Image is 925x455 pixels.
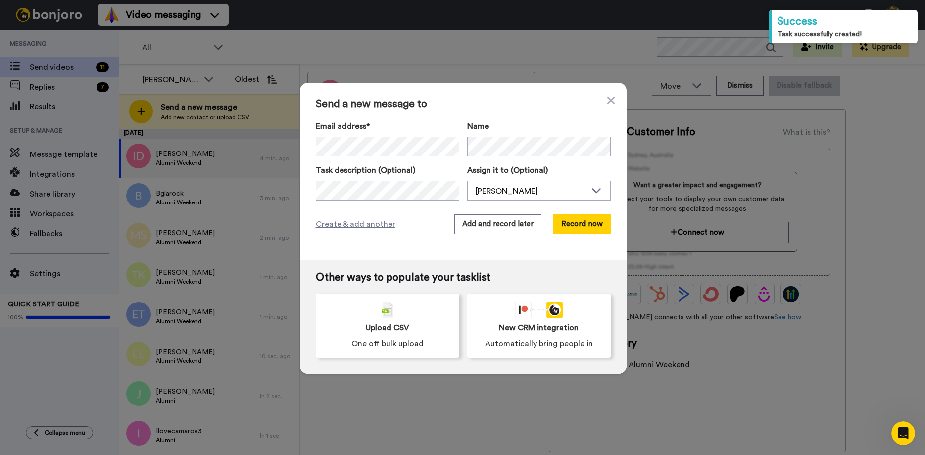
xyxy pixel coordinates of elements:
img: csv-grey.png [382,302,393,318]
span: Automatically bring people in [485,338,593,350]
button: Record now [553,214,611,234]
span: Send a new message to [316,99,611,110]
iframe: Intercom live chat [891,421,915,445]
label: Task description (Optional) [316,164,459,176]
span: New CRM integration [499,322,579,334]
span: Name [467,120,489,132]
button: Add and record later [454,214,541,234]
span: Upload CSV [366,322,409,334]
span: Create & add another [316,218,395,230]
label: Email address* [316,120,459,132]
div: [PERSON_NAME] [476,185,586,197]
div: Task successfully created! [778,29,912,39]
div: Success [778,14,912,29]
span: Other ways to populate your tasklist [316,272,611,284]
div: animation [515,302,563,318]
span: One off bulk upload [351,338,424,350]
label: Assign it to (Optional) [467,164,611,176]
